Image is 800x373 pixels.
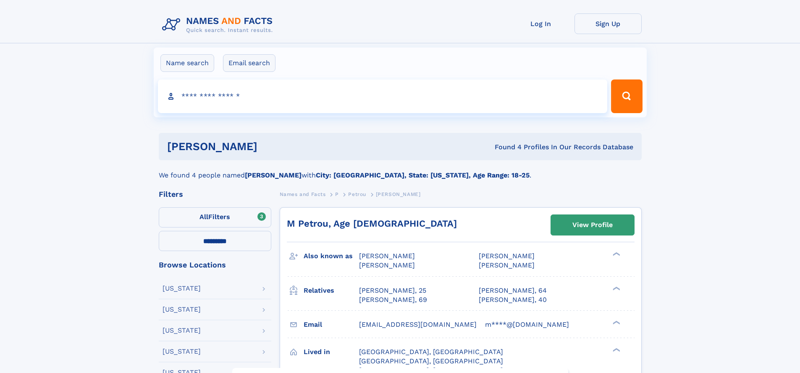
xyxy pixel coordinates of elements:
[551,215,634,235] a: View Profile
[245,171,302,179] b: [PERSON_NAME]
[479,252,535,260] span: [PERSON_NAME]
[280,189,326,199] a: Names and Facts
[359,295,427,304] a: [PERSON_NAME], 69
[304,345,359,359] h3: Lived in
[159,190,271,198] div: Filters
[159,13,280,36] img: Logo Names and Facts
[223,54,275,72] label: Email search
[163,327,201,334] div: [US_STATE]
[348,191,366,197] span: Petrou
[376,191,421,197] span: [PERSON_NAME]
[304,249,359,263] h3: Also known as
[507,13,574,34] a: Log In
[158,79,608,113] input: search input
[160,54,214,72] label: Name search
[479,295,547,304] a: [PERSON_NAME], 40
[167,141,376,152] h1: [PERSON_NAME]
[159,261,271,269] div: Browse Locations
[359,286,426,295] a: [PERSON_NAME], 25
[335,191,339,197] span: P
[163,348,201,355] div: [US_STATE]
[376,143,633,152] div: Found 4 Profiles In Our Records Database
[335,189,339,199] a: P
[611,320,621,325] div: ❯
[359,320,477,328] span: [EMAIL_ADDRESS][DOMAIN_NAME]
[611,347,621,352] div: ❯
[287,218,457,229] a: M Petrou, Age [DEMOGRAPHIC_DATA]
[359,348,503,356] span: [GEOGRAPHIC_DATA], [GEOGRAPHIC_DATA]
[316,171,530,179] b: City: [GEOGRAPHIC_DATA], State: [US_STATE], Age Range: 18-25
[611,251,621,257] div: ❯
[359,357,503,365] span: [GEOGRAPHIC_DATA], [GEOGRAPHIC_DATA]
[611,79,642,113] button: Search Button
[199,213,208,221] span: All
[611,286,621,291] div: ❯
[163,285,201,292] div: [US_STATE]
[574,13,642,34] a: Sign Up
[479,261,535,269] span: [PERSON_NAME]
[304,283,359,298] h3: Relatives
[163,306,201,313] div: [US_STATE]
[159,160,642,180] div: We found 4 people named with .
[359,261,415,269] span: [PERSON_NAME]
[479,286,547,295] a: [PERSON_NAME], 64
[304,317,359,332] h3: Email
[348,189,366,199] a: Petrou
[359,252,415,260] span: [PERSON_NAME]
[159,207,271,228] label: Filters
[572,215,613,235] div: View Profile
